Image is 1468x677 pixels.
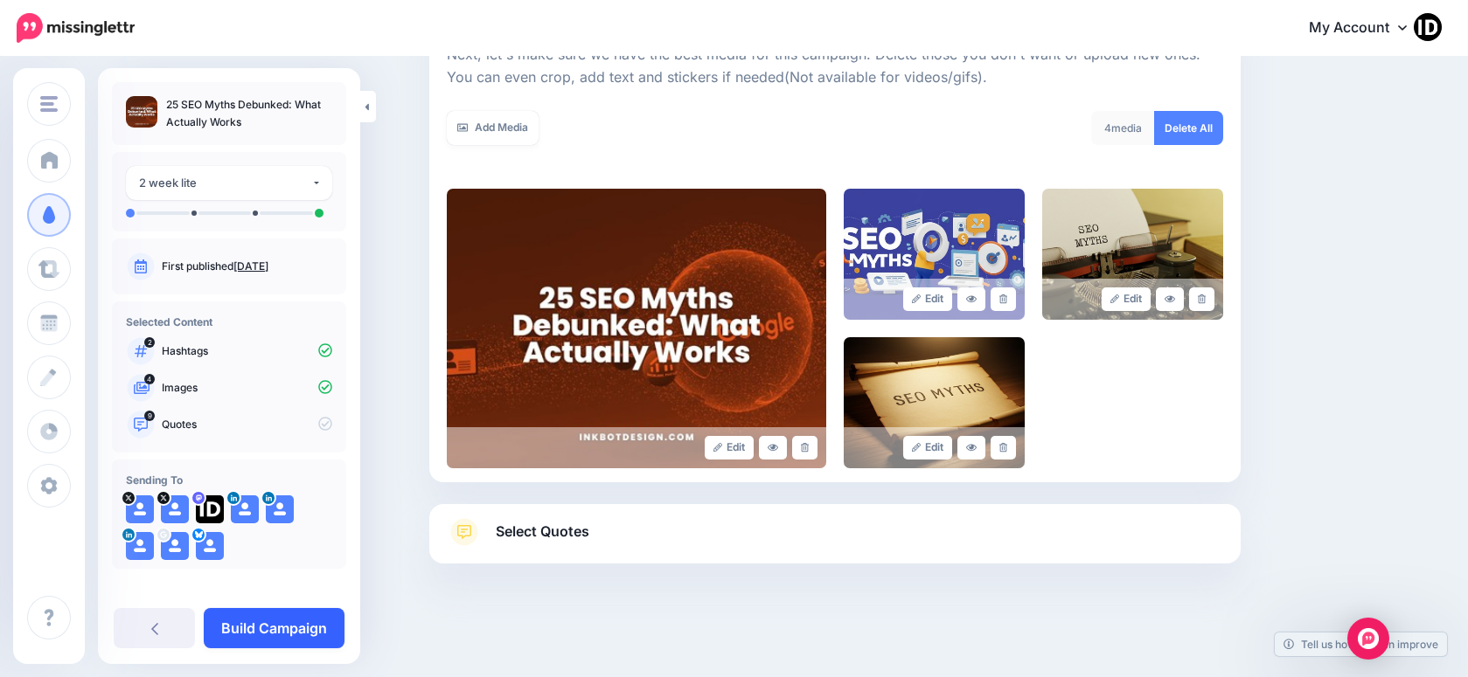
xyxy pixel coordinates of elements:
a: Select Quotes [447,518,1223,563]
div: Select Media [447,35,1223,468]
img: 1e48ff9f2243147a-86290.png [196,495,224,523]
img: edc862fc44ef4f14c0f0d3c0e86a9683_large.jpg [447,189,826,468]
p: Images [162,380,332,396]
img: menu.png [40,96,58,112]
img: BY2VI6FUK1M2OKBLVCJL4HB7165LCXI8_large.jpg [844,189,1025,320]
h4: Selected Content [126,315,332,328]
h4: Sending To [126,473,332,487]
img: D56DZOL2XG6OAUE5FOJFOQ4LDRPVTMVX_large.jpg [844,337,1025,468]
span: 2 [144,337,155,348]
span: 4 [1104,121,1111,135]
a: My Account [1291,7,1442,50]
div: media [1091,111,1155,145]
a: Edit [903,287,953,311]
a: Edit [705,436,755,459]
span: 4 [144,374,155,384]
a: Add Media [447,111,539,145]
a: Delete All [1154,111,1223,145]
img: 15WQQMWPEIG23J1CMROWGXT0CDAF8CDC_large.jpg [1042,189,1223,320]
img: edc862fc44ef4f14c0f0d3c0e86a9683_thumb.jpg [126,96,157,128]
img: Missinglettr [17,13,135,43]
img: user_default_image.png [126,495,154,523]
div: Open Intercom Messenger [1347,618,1389,660]
a: Edit [1102,287,1151,311]
p: 25 SEO Myths Debunked: What Actually Works [166,96,332,131]
span: Select Quotes [496,520,589,543]
p: Hashtags [162,343,332,359]
button: 2 week lite [126,166,332,200]
img: user_default_image.png [161,495,189,523]
a: [DATE] [233,259,268,273]
img: user_default_image.png [266,495,294,523]
span: 9 [144,411,155,421]
img: user_default_image.png [126,532,154,560]
p: First published [162,259,332,274]
img: user_default_image.png [161,532,189,560]
img: user_default_image.png [231,495,259,523]
img: user_default_image.png [196,532,224,560]
p: Quotes [162,417,332,432]
div: 2 week lite [139,173,311,193]
p: Next, let's make sure we have the best media for this campaign. Delete those you don't want or up... [447,44,1223,89]
a: Edit [903,436,953,459]
a: Tell us how we can improve [1275,632,1447,656]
